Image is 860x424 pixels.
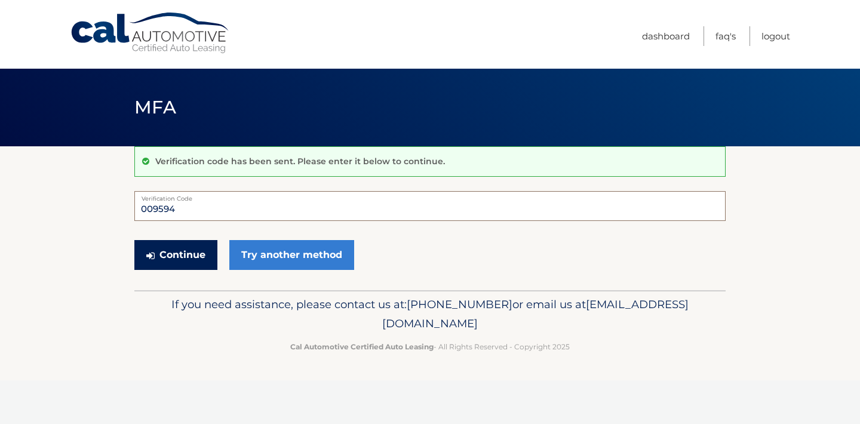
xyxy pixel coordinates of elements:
[229,240,354,270] a: Try another method
[290,342,434,351] strong: Cal Automotive Certified Auto Leasing
[142,295,718,333] p: If you need assistance, please contact us at: or email us at
[155,156,445,167] p: Verification code has been sent. Please enter it below to continue.
[715,26,736,46] a: FAQ's
[70,12,231,54] a: Cal Automotive
[134,96,176,118] span: MFA
[134,240,217,270] button: Continue
[142,340,718,353] p: - All Rights Reserved - Copyright 2025
[382,297,689,330] span: [EMAIL_ADDRESS][DOMAIN_NAME]
[134,191,726,221] input: Verification Code
[642,26,690,46] a: Dashboard
[761,26,790,46] a: Logout
[134,191,726,201] label: Verification Code
[407,297,512,311] span: [PHONE_NUMBER]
